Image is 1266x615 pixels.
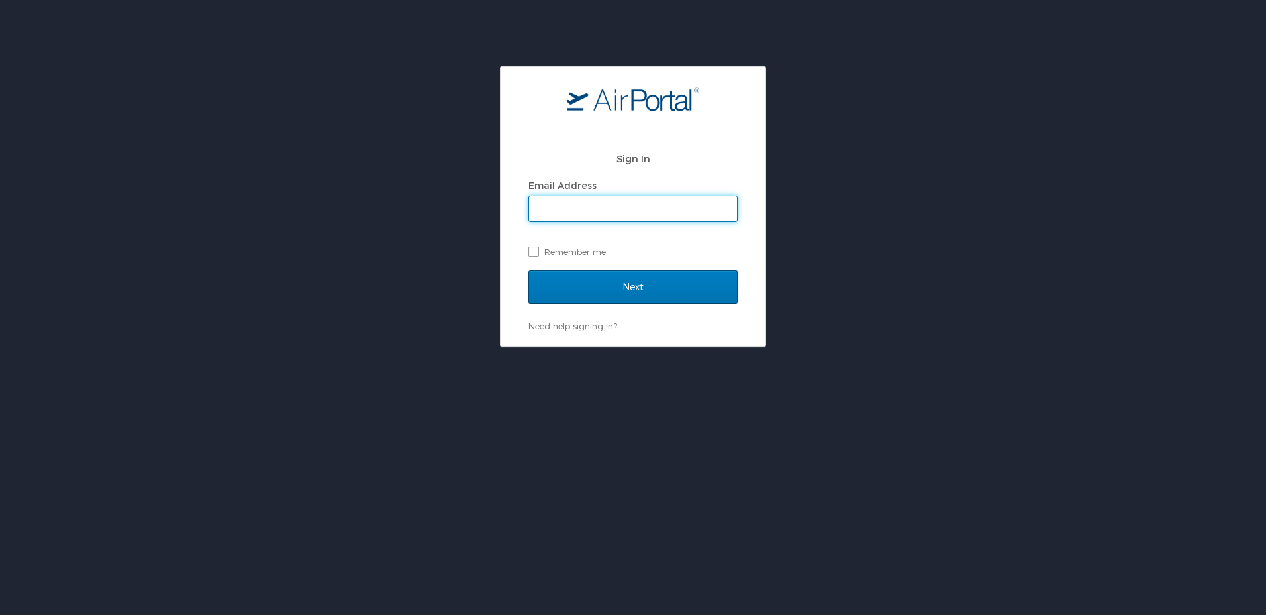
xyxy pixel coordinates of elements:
label: Remember me [528,242,738,262]
img: logo [567,87,699,111]
a: Need help signing in? [528,321,617,331]
h2: Sign In [528,151,738,166]
label: Email Address [528,180,597,191]
input: Next [528,270,738,304]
